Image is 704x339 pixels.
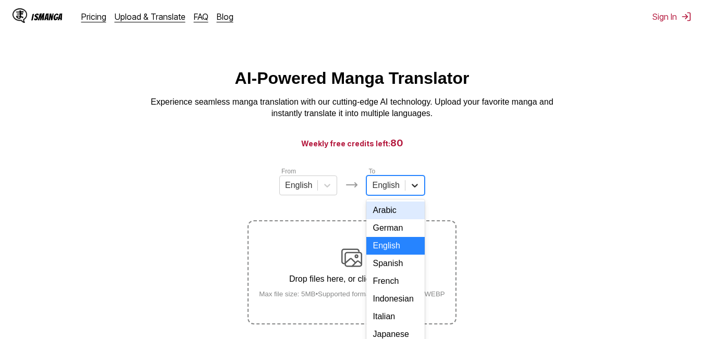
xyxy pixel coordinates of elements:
[281,168,296,175] label: From
[390,137,403,148] span: 80
[25,136,679,149] h3: Weekly free credits left:
[366,202,424,219] div: Arabic
[251,274,453,284] p: Drop files here, or click to browse.
[13,8,81,25] a: IsManga LogoIsManga
[194,11,208,22] a: FAQ
[144,96,561,120] p: Experience seamless manga translation with our cutting-edge AI technology. Upload your favorite m...
[251,290,453,298] small: Max file size: 5MB • Supported formats: JP(E)G, PNG, WEBP
[217,11,233,22] a: Blog
[235,69,470,88] h1: AI-Powered Manga Translator
[81,11,106,22] a: Pricing
[13,8,27,23] img: IsManga Logo
[345,179,358,191] img: Languages icon
[366,290,424,308] div: Indonesian
[366,308,424,325] div: Italian
[31,12,63,22] div: IsManga
[366,272,424,290] div: French
[652,11,691,22] button: Sign In
[366,237,424,255] div: English
[366,219,424,237] div: German
[366,255,424,272] div: Spanish
[368,168,375,175] label: To
[115,11,186,22] a: Upload & Translate
[681,11,691,22] img: Sign out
